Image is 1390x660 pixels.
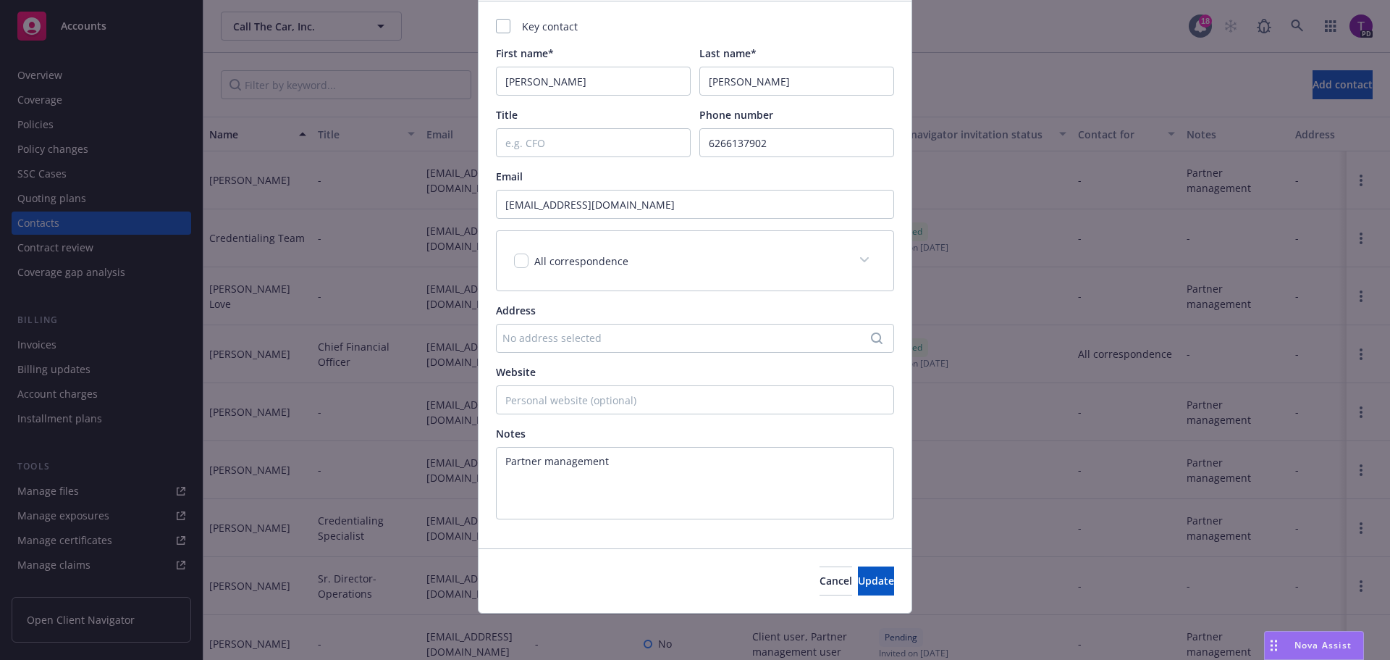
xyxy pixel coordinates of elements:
[1265,632,1283,659] div: Drag to move
[699,67,894,96] input: Last Name
[496,19,894,34] div: Key contact
[496,427,526,440] span: Notes
[496,170,523,183] span: Email
[502,330,873,346] div: No address selected
[496,365,536,379] span: Website
[699,128,894,157] input: (xxx) xxx-xxx
[496,190,894,219] input: example@email.com
[1264,631,1364,660] button: Nova Assist
[1294,639,1352,651] span: Nova Assist
[496,447,894,519] textarea: Partner management
[820,574,852,588] span: Cancel
[534,254,628,268] span: All correspondence
[858,574,894,588] span: Update
[820,567,852,596] button: Cancel
[858,567,894,596] button: Update
[496,108,518,122] span: Title
[496,324,894,353] button: No address selected
[699,108,773,122] span: Phone number
[496,46,554,60] span: First name*
[496,304,536,317] span: Address
[496,385,894,414] input: Personal website (optional)
[699,46,757,60] span: Last name*
[871,333,883,344] svg: Search
[496,128,691,157] input: e.g. CFO
[496,67,691,96] input: First Name
[497,231,893,291] div: All correspondence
